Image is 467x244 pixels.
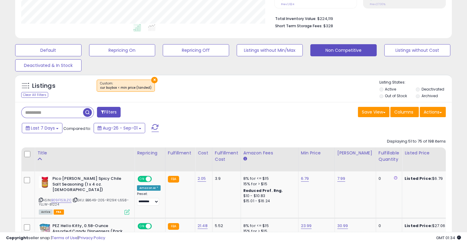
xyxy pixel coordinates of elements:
button: Filters [97,107,121,117]
button: Actions [420,107,446,117]
div: 3.9 [215,176,236,181]
a: 2.05 [198,176,206,182]
div: Repricing [137,150,163,156]
a: 6.79 [301,176,309,182]
b: PEZ Hello Kitty, 0.58-Ounce Assorted Candy Dispensers (Pack of 12) [52,223,126,242]
div: 0 [379,223,397,229]
b: Short Term Storage Fees: [275,23,322,28]
strong: Copyright [6,235,28,241]
a: 30.99 [337,223,348,229]
small: FBA [168,223,179,230]
button: Last 7 Days [22,123,62,133]
div: 15% for > $15 [243,181,294,187]
div: [PERSON_NAME] [337,150,373,156]
b: Pico [PERSON_NAME] Spicy Chile Salt Seasoning (1 x 4 oz. [DEMOGRAPHIC_DATA]) [52,176,126,194]
b: Listed Price: [405,223,432,229]
div: Clear All Filters [21,92,48,98]
label: Deactivated [422,87,444,92]
div: 8% for <= $15 [243,176,294,181]
span: FBA [54,209,64,215]
span: OFF [151,176,161,182]
div: 5.52 [215,223,236,229]
label: Archived [422,93,438,98]
button: Listings without Cost [384,44,451,56]
button: Repricing On [89,44,155,56]
a: 7.99 [337,176,345,182]
div: cur buybox < min price (landed) [100,86,152,90]
small: Prev: 1,624 [281,2,294,6]
button: Listings without Min/Max [237,44,303,56]
div: seller snap | | [6,235,105,241]
a: Terms of Use [52,235,78,241]
div: ASIN: [39,176,130,214]
button: Deactivated & In Stock [15,59,82,71]
span: | SKU: BB649-205-R129K-L658-YLLW-81224 [39,198,129,207]
span: Compared to: [63,126,91,131]
button: × [151,77,158,83]
button: Non Competitive [310,44,377,56]
img: 51rwt5v5kWL._SL40_.jpg [39,176,51,188]
b: Listed Price: [405,176,432,181]
small: FBA [168,176,179,183]
button: Save View [358,107,389,117]
div: $27.06 [405,223,455,229]
span: $328 [323,23,333,29]
span: ON [138,176,146,182]
div: Cost [198,150,210,156]
div: Amazon AI * [137,185,161,191]
p: Listing States: [379,80,452,85]
img: 51vsoK+UevL._SL40_.jpg [39,223,51,235]
b: Total Inventory Value: [275,16,316,21]
h5: Listings [32,82,55,90]
div: Fulfillable Quantity [379,150,399,163]
div: Preset: [137,192,161,206]
div: $6.79 [405,176,455,181]
div: Listed Price [405,150,457,156]
small: Amazon Fees. [243,156,247,162]
div: Displaying 51 to 75 of 198 items [387,139,446,144]
div: Title [37,150,132,156]
div: Min Price [301,150,332,156]
span: All listings currently available for purchase on Amazon [39,209,53,215]
span: OFF [151,223,161,229]
span: Last 7 Days [31,125,55,131]
span: 2025-09-10 01:34 GMT [436,235,461,241]
span: Columns [394,109,413,115]
button: Aug-26 - Sep-01 [94,123,145,133]
span: Custom: [100,81,152,90]
li: $224,119 [275,15,441,22]
div: 0 [379,176,397,181]
div: Amazon Fees [243,150,296,156]
button: Repricing Off [163,44,229,56]
span: Aug-26 - Sep-01 [103,125,138,131]
a: B09F1S3LZC [51,198,72,203]
small: Prev: 27.00% [370,2,385,6]
b: Reduced Prof. Rng. [243,188,283,193]
span: ON [138,223,146,229]
div: 8% for <= $15 [243,223,294,229]
div: $10 - $10.83 [243,193,294,199]
div: Fulfillment [168,150,192,156]
label: Out of Stock [385,93,407,98]
div: $15.01 - $16.24 [243,199,294,204]
div: Fulfillment Cost [215,150,238,163]
button: Columns [390,107,419,117]
label: Active [385,87,396,92]
a: 23.99 [301,223,312,229]
button: Default [15,44,82,56]
a: Privacy Policy [78,235,105,241]
a: 21.48 [198,223,208,229]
